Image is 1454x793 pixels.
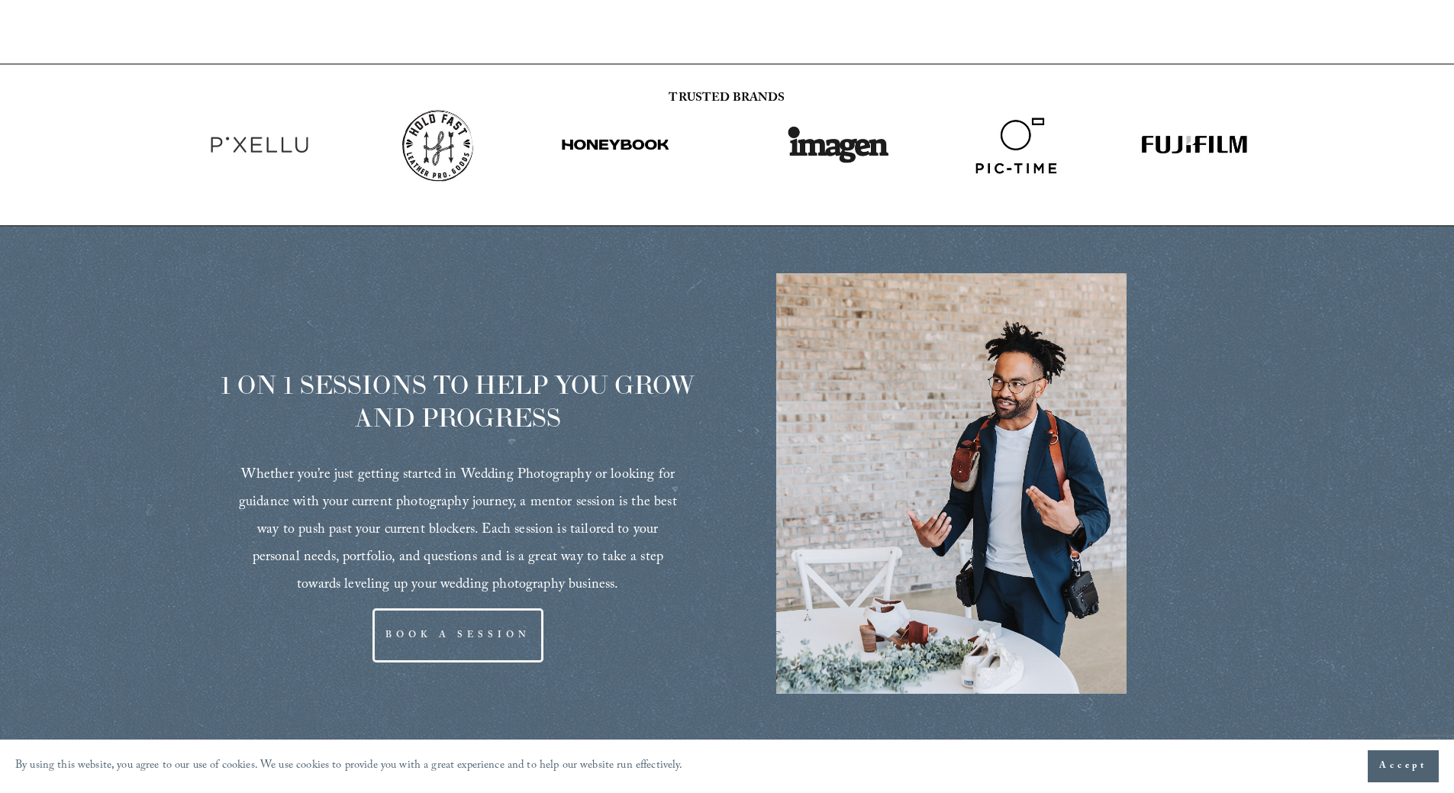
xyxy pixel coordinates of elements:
a: BOOK A SESSION [372,608,543,662]
button: Accept [1368,750,1439,782]
span: 1 ON 1 SESSIONS TO HELP YOU GROW AND PROGRESS [221,369,701,434]
strong: TRUSTED BRANDS [669,89,785,109]
p: MENTORSHIP [372,337,543,360]
p: By using this website, you agree to our use of cookies. We use cookies to provide you with a grea... [15,756,683,778]
span: Accept [1379,759,1427,774]
span: Whether you’re just getting started in Wedding Photography or looking for guidance with your curr... [239,464,681,598]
